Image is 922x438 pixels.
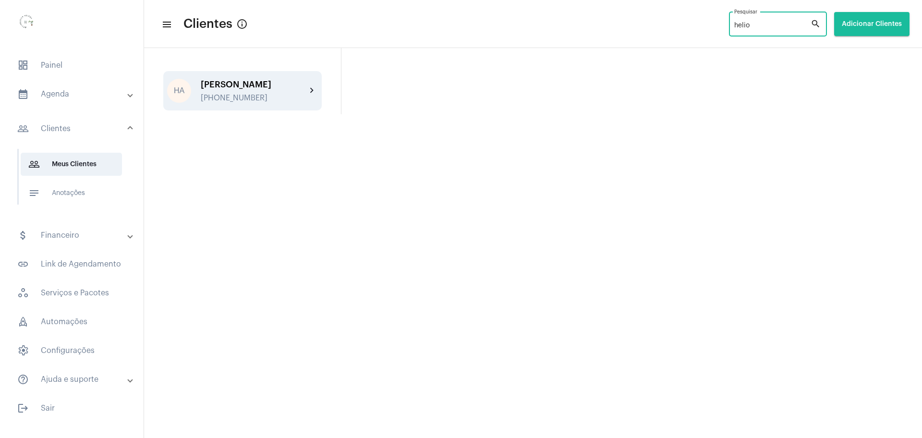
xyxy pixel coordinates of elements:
div: [PERSON_NAME] [201,80,306,89]
span: Automações [10,310,134,333]
span: Clientes [183,16,232,32]
span: sidenav icon [17,287,29,299]
span: Configurações [10,339,134,362]
mat-expansion-panel-header: sidenav iconFinanceiro [6,224,144,247]
mat-panel-title: Agenda [17,88,128,100]
mat-icon: sidenav icon [17,374,29,385]
span: Serviços e Pacotes [10,281,134,304]
span: sidenav icon [17,316,29,328]
mat-expansion-panel-header: sidenav iconAgenda [6,83,144,106]
input: Pesquisar [734,22,811,30]
span: Adicionar Clientes [842,21,902,27]
mat-icon: sidenav icon [28,158,40,170]
mat-panel-title: Ajuda e suporte [17,374,128,385]
span: sidenav icon [17,60,29,71]
mat-icon: search [811,18,822,30]
img: 0d939d3e-dcd2-0964-4adc-7f8e0d1a206f.png [8,5,46,43]
mat-icon: chevron_right [306,85,318,97]
span: sidenav icon [17,345,29,356]
mat-icon: sidenav icon [161,19,171,30]
span: Link de Agendamento [10,253,134,276]
mat-icon: Button that displays a tooltip when focused or hovered over [236,18,248,30]
div: HA [167,79,191,103]
mat-icon: sidenav icon [17,258,29,270]
div: sidenav iconClientes [6,144,144,218]
mat-icon: sidenav icon [17,402,29,414]
mat-icon: sidenav icon [17,123,29,134]
mat-expansion-panel-header: sidenav iconClientes [6,113,144,144]
button: Adicionar Clientes [834,12,910,36]
button: Button that displays a tooltip when focused or hovered over [232,14,252,34]
mat-icon: sidenav icon [17,88,29,100]
mat-icon: sidenav icon [17,230,29,241]
mat-panel-title: Clientes [17,123,128,134]
mat-panel-title: Financeiro [17,230,128,241]
span: Painel [10,54,134,77]
span: Sair [10,397,134,420]
div: [PHONE_NUMBER] [201,94,306,102]
mat-expansion-panel-header: sidenav iconAjuda e suporte [6,368,144,391]
mat-icon: sidenav icon [28,187,40,199]
span: Anotações [21,182,122,205]
span: Meus Clientes [21,153,122,176]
